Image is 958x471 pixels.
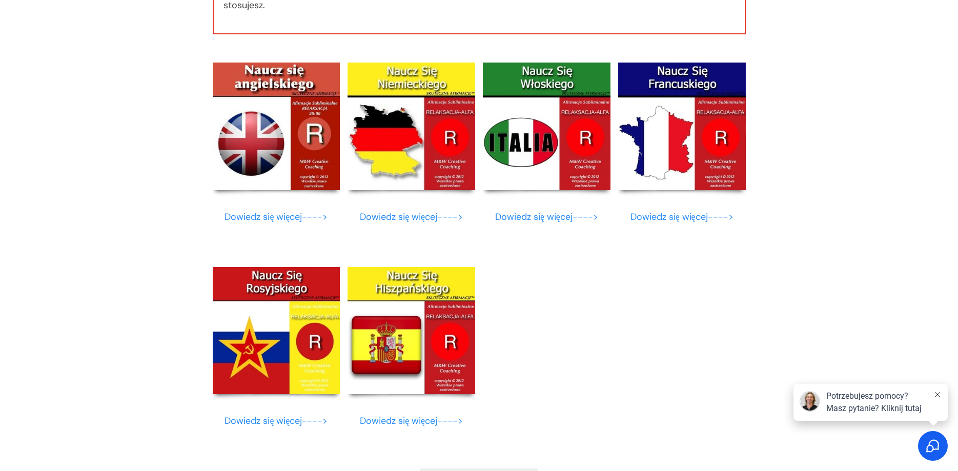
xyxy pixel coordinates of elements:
[348,63,475,190] img: Naucz Sie Niemieckiego-dla KOBIET 1
[225,211,328,223] a: Dowiedz się więcej---->
[618,63,746,190] img: Naucz Sie Francuskiego-dla MEZCZYZN M-T 1
[213,63,340,190] img: AFIRMACJE Naucz sie angielskiego dla mezczyzn 1
[360,211,463,223] a: Dowiedz się więcej---->
[483,63,610,190] img: Naucz Sie Wloskiego-dla MEZCZYZN M-T 1
[213,267,340,395] img: Naucz Sie Rosyjskiego-dla MEZCZYZN M-T 1
[225,415,328,427] a: Dowiedz się więcej---->
[360,415,463,427] a: Dowiedz się więcej---->
[630,211,733,223] a: Dowiedz się więcej---->
[495,211,598,223] a: Dowiedz się więcej---->
[348,267,475,395] img: Naucz Sie Hiszpanskiego-dla KOBIET R-M 1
